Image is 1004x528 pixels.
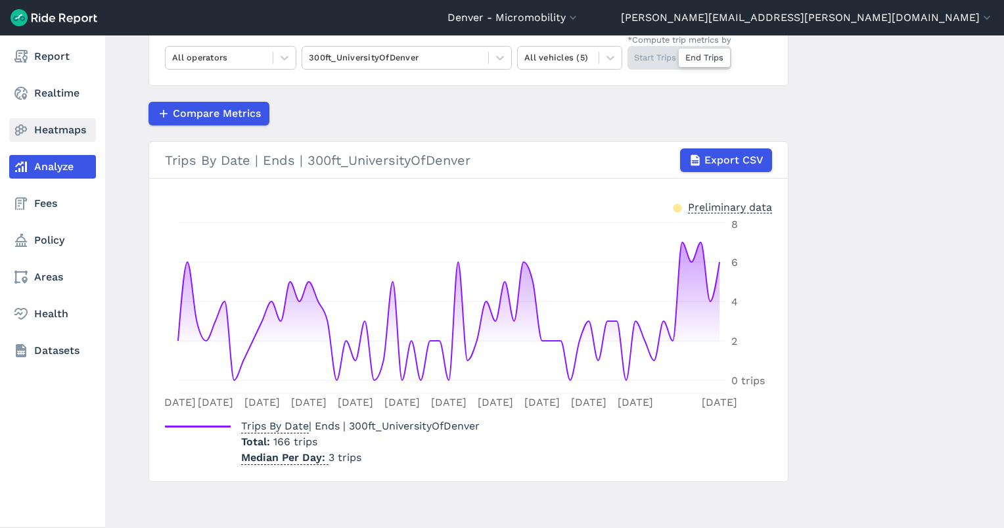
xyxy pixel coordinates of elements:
a: Report [9,45,96,68]
tspan: [DATE] [291,396,327,408]
tspan: [DATE] [198,396,233,408]
a: Policy [9,229,96,252]
div: Preliminary data [688,200,772,213]
a: Heatmaps [9,118,96,142]
tspan: [DATE] [571,396,606,408]
a: Health [9,302,96,326]
button: Denver - Micromobility [447,10,580,26]
tspan: 2 [731,335,737,347]
button: Export CSV [680,148,772,172]
tspan: 4 [731,296,738,308]
tspan: [DATE] [524,396,560,408]
a: Analyze [9,155,96,179]
div: Trips By Date | Ends | 300ft_UniversityOfDenver [165,148,772,172]
tspan: 6 [731,256,738,269]
div: *Compute trip metrics by [627,33,731,46]
a: Realtime [9,81,96,105]
span: Export CSV [704,152,764,168]
span: Compare Metrics [173,106,261,121]
tspan: [DATE] [244,396,280,408]
tspan: [DATE] [618,396,653,408]
span: Total [241,435,273,448]
tspan: 0 trips [731,374,765,387]
span: 166 trips [273,435,317,448]
span: Trips By Date [241,416,309,433]
a: Fees [9,192,96,215]
button: [PERSON_NAME][EMAIL_ADDRESS][PERSON_NAME][DOMAIN_NAME] [621,10,993,26]
tspan: [DATE] [160,396,196,408]
tspan: [DATE] [384,396,420,408]
tspan: [DATE] [702,396,737,408]
tspan: [DATE] [478,396,513,408]
a: Datasets [9,339,96,363]
tspan: [DATE] [431,396,467,408]
span: | Ends | 300ft_UniversityOfDenver [241,420,480,432]
button: Compare Metrics [148,102,269,125]
img: Ride Report [11,9,97,26]
p: 3 trips [241,450,480,466]
tspan: [DATE] [338,396,373,408]
span: Median Per Day [241,447,329,465]
a: Areas [9,265,96,289]
tspan: 8 [731,218,738,231]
